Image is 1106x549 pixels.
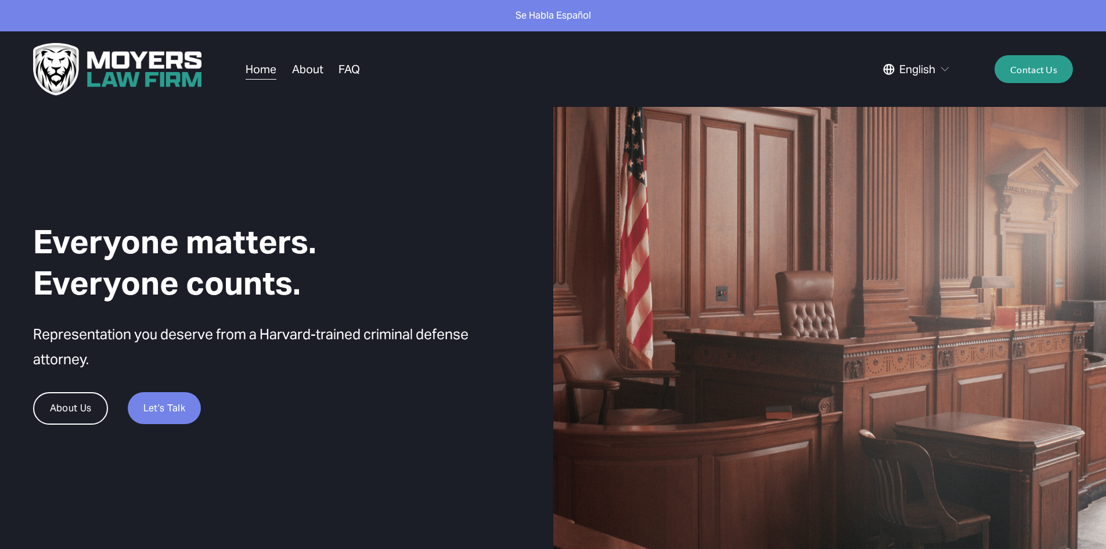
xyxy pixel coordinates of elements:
span: English [899,59,935,80]
a: Contact Us [995,55,1073,83]
a: Home [246,58,276,80]
a: FAQ [338,58,360,80]
h1: Everyone matters. Everyone counts. [33,221,520,303]
a: About [292,58,323,80]
div: language picker [883,58,950,80]
img: Moyers Law Firm | Everyone Matters. Everyone Counts. [33,43,201,95]
p: Representation you deserve from a Harvard-trained criminal defense attorney. [33,322,520,372]
a: Let’s Talk [128,392,201,425]
a: About Us [33,392,108,425]
p: Se Habla Español [28,8,1078,24]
